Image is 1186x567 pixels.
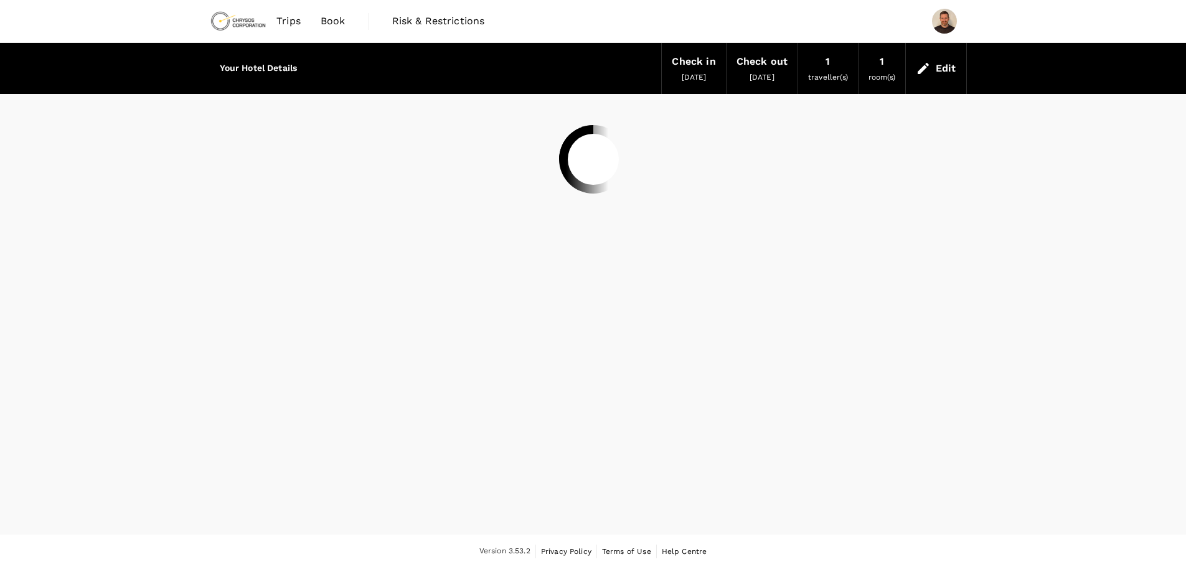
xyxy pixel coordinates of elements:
span: traveller(s) [808,73,848,82]
a: Help Centre [662,545,707,558]
img: Michael Stormer [932,9,957,34]
span: Version 3.53.2 [479,545,530,558]
span: [DATE] [682,73,707,82]
div: 1 [826,53,830,70]
span: Help Centre [662,547,707,556]
h6: Your Hotel Details [220,62,298,75]
div: 1 [880,53,884,70]
span: Terms of Use [602,547,651,556]
span: Trips [276,14,301,29]
span: Book [321,14,346,29]
span: Privacy Policy [541,547,591,556]
div: Edit [936,60,956,77]
a: Terms of Use [602,545,651,558]
a: Privacy Policy [541,545,591,558]
span: Risk & Restrictions [392,14,485,29]
div: Check in [672,53,715,70]
img: Chrysos Corporation [210,7,267,35]
span: room(s) [868,73,895,82]
span: [DATE] [750,73,774,82]
div: Check out [737,53,788,70]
